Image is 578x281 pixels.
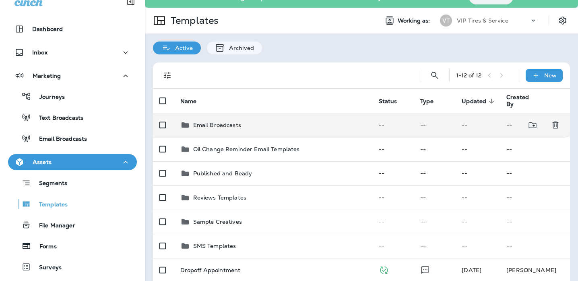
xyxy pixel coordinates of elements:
[372,210,414,234] td: --
[500,113,550,137] td: --
[193,194,246,201] p: Reviews Templates
[159,67,175,83] button: Filters
[456,72,481,79] div: 1 - 12 of 12
[455,234,500,258] td: --
[372,185,414,210] td: --
[500,137,570,161] td: --
[455,210,500,234] td: --
[506,94,547,108] span: Created By
[32,49,47,56] p: Inbox
[8,174,137,191] button: Segments
[455,185,500,210] td: --
[8,109,137,126] button: Text Broadcasts
[8,237,137,254] button: Forms
[33,159,52,165] p: Assets
[8,196,137,212] button: Templates
[414,161,455,185] td: --
[379,98,408,105] span: Status
[193,243,236,249] p: SMS Templates
[500,234,570,258] td: --
[180,267,241,273] p: Dropoff Appointment
[33,73,61,79] p: Marketing
[547,117,564,133] button: Delete
[8,68,137,84] button: Marketing
[31,201,68,209] p: Templates
[372,137,414,161] td: --
[462,266,481,274] span: J-P Scoville
[8,130,137,147] button: Email Broadcasts
[8,154,137,170] button: Assets
[193,122,241,128] p: Email Broadcasts
[455,113,500,137] td: --
[379,266,389,273] span: Published
[420,266,430,273] span: Text
[8,88,137,105] button: Journeys
[500,185,570,210] td: --
[414,113,455,137] td: --
[506,94,536,108] span: Created By
[555,13,570,28] button: Settings
[427,67,443,83] button: Search Templates
[31,243,57,251] p: Forms
[193,219,242,225] p: Sample Creatives
[372,161,414,185] td: --
[414,234,455,258] td: --
[414,185,455,210] td: --
[31,135,87,143] p: Email Broadcasts
[379,98,397,105] span: Status
[31,180,67,188] p: Segments
[420,98,444,105] span: Type
[440,15,452,27] div: VT
[8,21,137,37] button: Dashboard
[372,234,414,258] td: --
[462,98,486,105] span: Updated
[457,17,508,24] p: VIP Tires & Service
[167,15,219,27] p: Templates
[180,98,197,105] span: Name
[8,258,137,275] button: Surveys
[171,45,193,51] p: Active
[462,98,497,105] span: Updated
[524,117,541,133] button: Move to folder
[31,94,65,101] p: Journeys
[31,114,83,122] p: Text Broadcasts
[225,45,254,51] p: Archived
[193,146,300,152] p: Oil Change Reminder Email Templates
[414,210,455,234] td: --
[180,98,207,105] span: Name
[32,26,63,32] p: Dashboard
[500,161,570,185] td: --
[8,44,137,60] button: Inbox
[500,210,570,234] td: --
[455,137,500,161] td: --
[193,170,252,177] p: Published and Ready
[455,161,500,185] td: --
[372,113,414,137] td: --
[420,98,433,105] span: Type
[31,222,75,230] p: File Manager
[8,216,137,233] button: File Manager
[544,72,557,79] p: New
[414,137,455,161] td: --
[31,264,62,272] p: Surveys
[398,17,432,24] span: Working as:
